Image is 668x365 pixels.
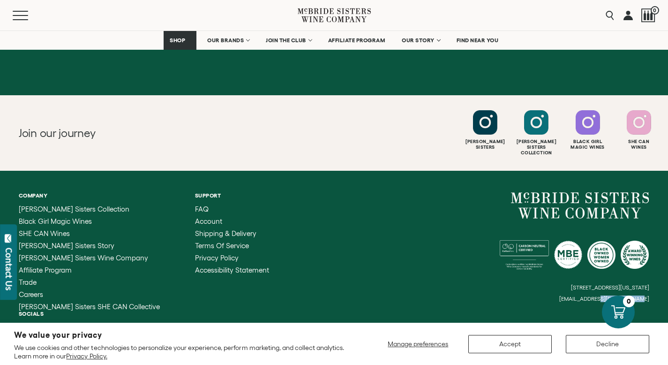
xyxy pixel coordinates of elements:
[195,242,249,250] span: Terms of Service
[14,343,350,360] p: We use cookies and other technologies to personalize your experience, perform marketing, and coll...
[19,229,70,237] span: SHE CAN Wines
[511,192,649,219] a: McBride Sisters Wine Company
[328,37,385,44] span: AFFILIATE PROGRAM
[19,254,148,262] span: [PERSON_NAME] Sisters Wine Company
[566,335,649,353] button: Decline
[322,31,391,50] a: AFFILIATE PROGRAM
[195,254,269,262] a: Privacy Policy
[201,31,255,50] a: OUR BRANDS
[195,205,209,213] span: FAQ
[19,205,160,213] a: McBride Sisters Collection
[19,230,160,237] a: SHE CAN Wines
[396,31,446,50] a: OUR STORY
[571,284,649,290] small: [STREET_ADDRESS][US_STATE]
[382,335,454,353] button: Manage preferences
[19,242,160,250] a: McBride Sisters Story
[563,139,612,150] div: Black Girl Magic Wines
[19,266,160,274] a: Affiliate Program
[19,303,160,311] a: McBride Sisters SHE CAN Collective
[260,31,317,50] a: JOIN THE CLUB
[4,248,14,290] div: Contact Us
[195,242,269,250] a: Terms of Service
[195,229,256,237] span: Shipping & Delivery
[623,296,635,307] div: 0
[512,110,561,156] a: Follow McBride Sisters Collection on Instagram [PERSON_NAME] SistersCollection
[195,205,269,213] a: FAQ
[468,335,552,353] button: Accept
[19,126,302,141] h2: Join our journey
[450,31,505,50] a: FIND NEAR YOU
[457,37,499,44] span: FIND NEAR YOU
[19,303,160,311] span: [PERSON_NAME] Sisters SHE CAN Collective
[512,139,561,156] div: [PERSON_NAME] Sisters Collection
[207,37,244,44] span: OUR BRANDS
[615,110,663,150] a: Follow SHE CAN Wines on Instagram She CanWines
[195,217,222,225] span: Account
[266,37,306,44] span: JOIN THE CLUB
[19,242,114,250] span: [PERSON_NAME] Sisters Story
[66,352,107,360] a: Privacy Policy.
[164,31,196,50] a: SHOP
[195,218,269,225] a: Account
[19,290,43,298] span: Careers
[615,139,663,150] div: She Can Wines
[461,139,510,150] div: [PERSON_NAME] Sisters
[170,37,186,44] span: SHOP
[19,217,92,225] span: Black Girl Magic Wines
[195,230,269,237] a: Shipping & Delivery
[195,266,269,274] a: Accessibility Statement
[14,331,350,339] h2: We value your privacy
[19,279,160,286] a: Trade
[388,340,448,348] span: Manage preferences
[19,278,37,286] span: Trade
[559,296,649,302] small: [EMAIL_ADDRESS][DOMAIN_NAME]
[461,110,510,150] a: Follow McBride Sisters on Instagram [PERSON_NAME]Sisters
[651,6,659,15] span: 0
[13,11,46,20] button: Mobile Menu Trigger
[563,110,612,150] a: Follow Black Girl Magic Wines on Instagram Black GirlMagic Wines
[19,291,160,298] a: Careers
[19,205,129,213] span: [PERSON_NAME] Sisters Collection
[195,254,239,262] span: Privacy Policy
[19,254,160,262] a: McBride Sisters Wine Company
[19,266,72,274] span: Affiliate Program
[402,37,435,44] span: OUR STORY
[19,218,160,225] a: Black Girl Magic Wines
